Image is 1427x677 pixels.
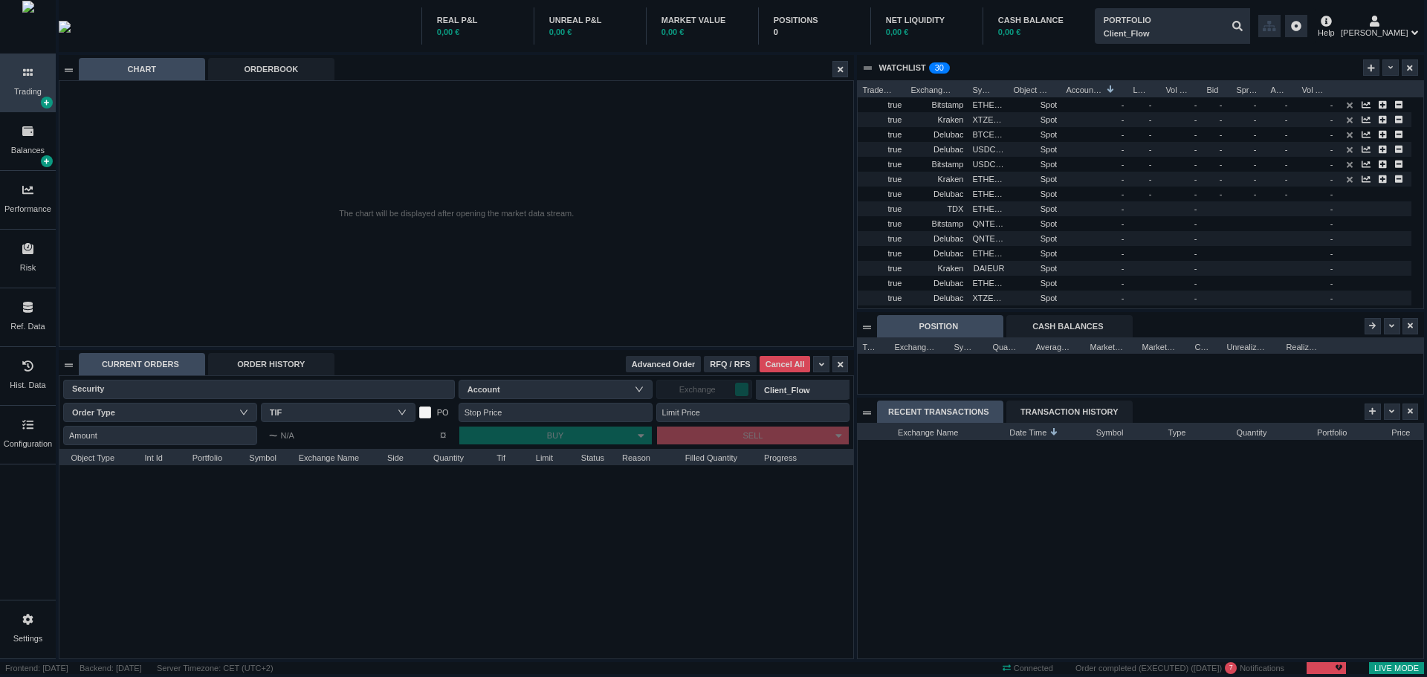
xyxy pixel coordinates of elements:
[676,449,737,464] span: Filled Quantity
[997,661,1058,676] span: Connected
[1013,126,1057,143] span: Spot
[1141,424,1185,438] span: Type
[1194,160,1197,169] span: -
[1104,14,1151,27] div: PORTFOLIO
[862,81,893,96] span: Tradeable
[743,431,763,440] span: SELL
[1013,290,1057,307] span: Spot
[1165,81,1188,96] span: Vol Bid
[1149,190,1157,198] span: -
[1194,234,1197,243] span: -
[1194,338,1208,353] span: Cost
[1013,201,1057,218] span: Spot
[13,632,43,645] div: Settings
[1220,100,1228,109] span: -
[1122,130,1125,139] span: -
[10,320,45,333] div: Ref. Data
[63,426,257,445] input: Amount
[938,115,964,124] span: Kraken
[635,384,644,394] i: icon: down
[1341,27,1408,39] span: [PERSON_NAME]
[862,186,902,203] span: true
[1330,100,1333,109] span: -
[1122,294,1125,302] span: -
[1330,190,1333,198] span: -
[10,379,45,392] div: Hist. Data
[1013,216,1057,233] span: Spot
[878,62,925,74] div: WATCHLIST
[549,14,631,27] div: UNREAL P&L
[181,449,222,464] span: Portfolio
[1035,338,1072,353] span: Average Price
[933,294,963,302] span: Delubac
[862,171,902,188] span: true
[1220,175,1228,184] span: -
[1122,160,1125,169] span: -
[1122,264,1125,273] span: -
[862,338,876,353] span: Type
[998,27,1021,36] span: 0,00 €
[1330,234,1333,243] span: -
[1013,81,1048,96] span: Object Type
[1149,160,1157,169] span: -
[1301,81,1324,96] span: Vol Ask
[1220,115,1228,124] span: -
[459,427,631,444] button: BUY
[1013,171,1057,188] span: Spot
[1369,661,1424,676] span: LIVE MODE
[1330,249,1333,258] span: -
[459,403,653,422] input: Stop Price
[992,338,1017,353] span: Quantity
[1070,661,1290,676] div: Notifications
[932,160,964,169] span: Bitstamp
[862,290,902,307] span: true
[1330,115,1333,124] span: -
[862,424,958,438] span: Exchange Name
[1194,294,1197,302] span: -
[1142,338,1177,353] span: Market Value
[1122,190,1125,198] span: -
[1330,308,1333,317] span: -
[11,144,45,157] div: Balances
[1013,156,1057,173] span: Spot
[1330,294,1333,302] span: -
[1285,145,1293,154] span: -
[1330,145,1333,154] span: -
[1330,279,1333,288] span: -
[1285,160,1293,169] span: -
[1149,115,1157,124] span: -
[1285,190,1293,198] span: -
[1122,308,1125,317] span: -
[239,407,248,417] i: icon: down
[1285,115,1293,124] span: -
[1285,130,1293,139] span: -
[933,190,963,198] span: Delubac
[774,26,855,39] div: 0
[437,27,460,36] span: 0,00 €
[661,27,685,36] span: 0,00 €
[972,97,1004,114] span: ETHEUR
[862,141,902,158] span: true
[932,219,964,228] span: Bitstamp
[972,171,1004,188] span: ETHEUR
[1133,81,1148,96] span: Last
[938,308,964,317] span: Kraken
[1090,338,1124,353] span: Market Price
[1330,264,1333,273] span: -
[1149,130,1157,139] span: -
[661,14,743,27] div: MARKET VALUE
[862,126,902,143] span: true
[1067,424,1123,438] span: Symbol
[1013,141,1057,158] span: Spot
[1194,204,1197,213] span: -
[1194,664,1220,673] span: 25/08/2025 19:38:40
[1122,175,1125,184] span: -
[269,427,294,444] span: N/A
[972,81,995,96] span: Symbol
[862,97,902,114] span: true
[1284,424,1347,438] span: Portfolio
[972,275,1004,292] span: ETHEUR
[1220,145,1228,154] span: -
[774,14,855,27] div: POSITIONS
[1330,130,1333,139] span: -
